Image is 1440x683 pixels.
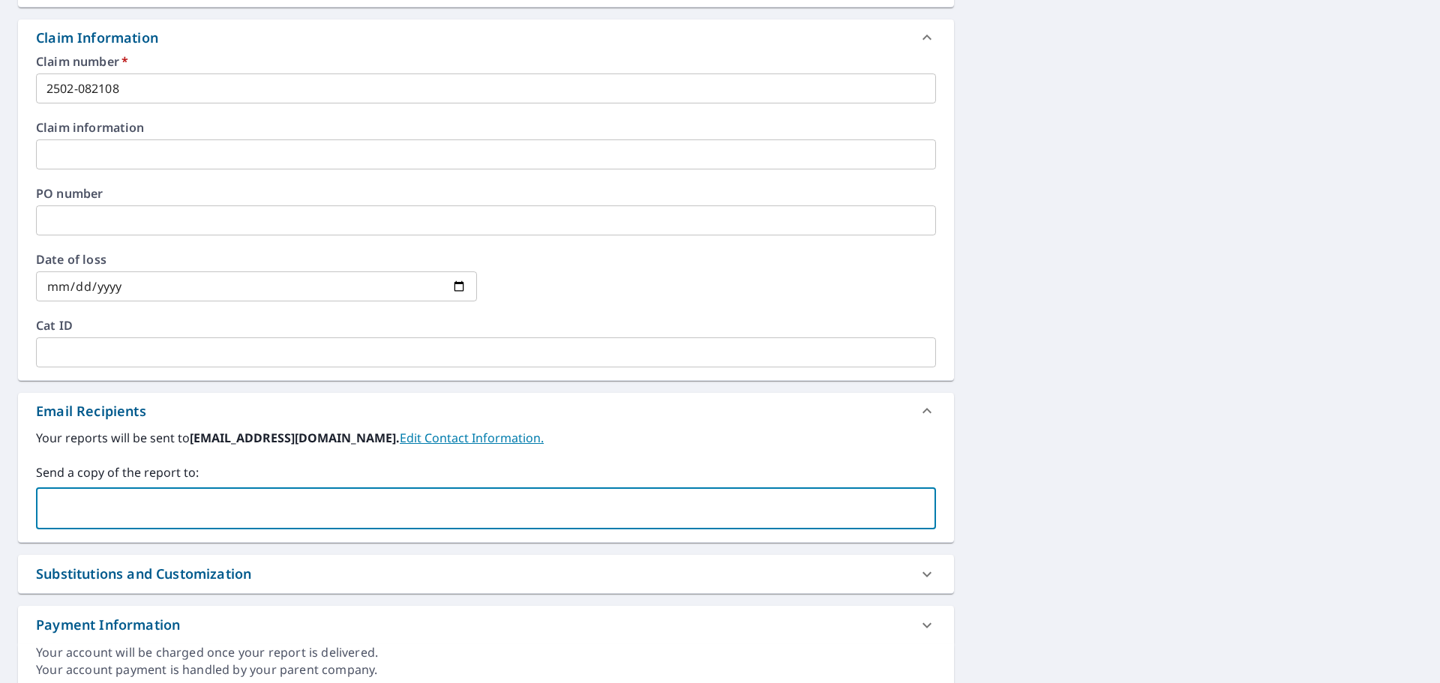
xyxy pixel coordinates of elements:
[36,121,936,133] label: Claim information
[36,615,180,635] div: Payment Information
[36,661,936,679] div: Your account payment is handled by your parent company.
[36,187,936,199] label: PO number
[36,429,936,447] label: Your reports will be sent to
[36,401,146,421] div: Email Recipients
[400,430,544,446] a: EditContactInfo
[36,253,477,265] label: Date of loss
[36,564,251,584] div: Substitutions and Customization
[18,393,954,429] div: Email Recipients
[36,644,936,661] div: Your account will be charged once your report is delivered.
[36,319,936,331] label: Cat ID
[18,606,954,644] div: Payment Information
[18,555,954,593] div: Substitutions and Customization
[18,19,954,55] div: Claim Information
[190,430,400,446] b: [EMAIL_ADDRESS][DOMAIN_NAME].
[36,55,936,67] label: Claim number
[36,28,158,48] div: Claim Information
[36,463,936,481] label: Send a copy of the report to:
